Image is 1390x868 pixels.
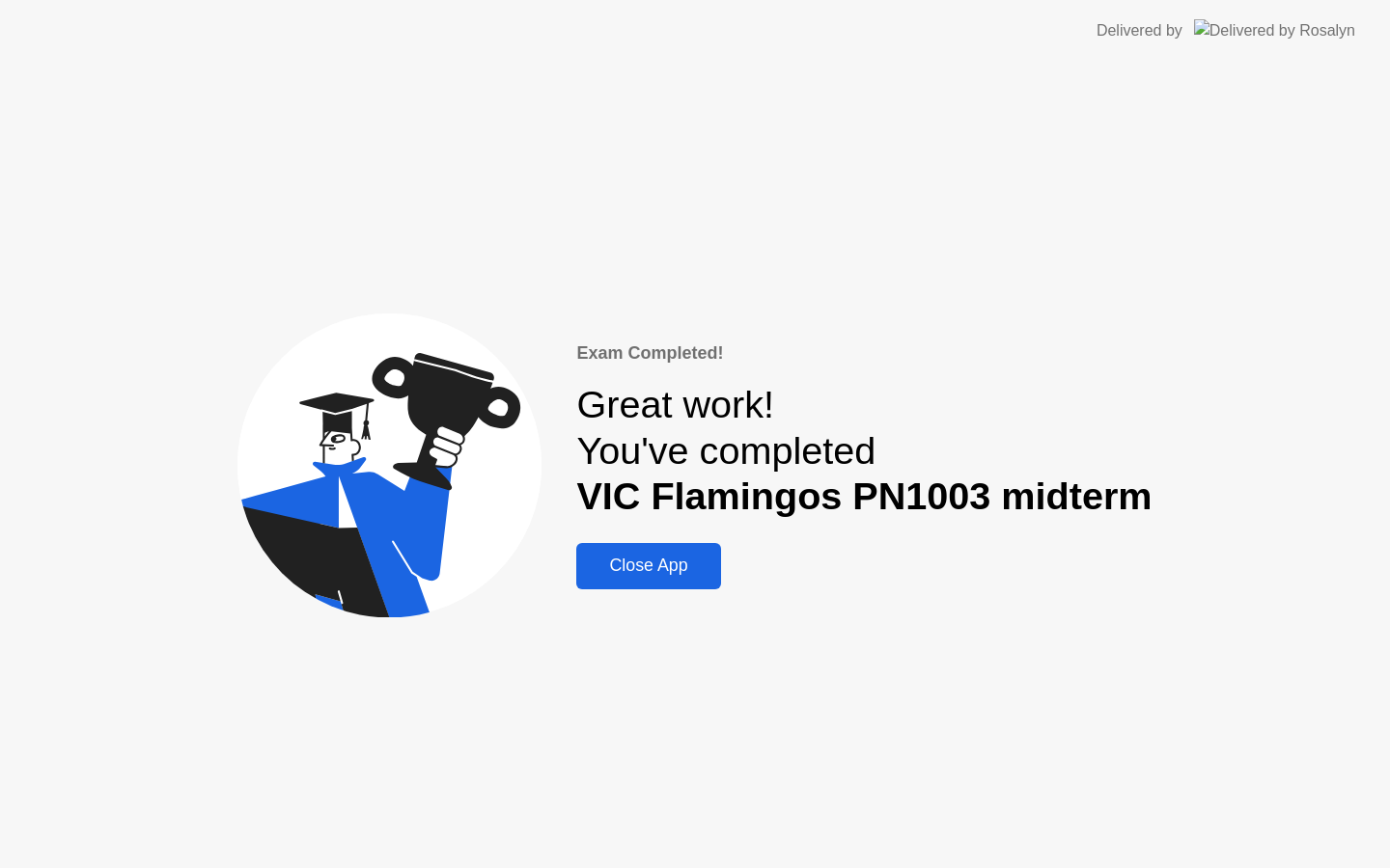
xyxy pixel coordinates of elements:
[1097,19,1182,42] div: Delivered by
[1194,19,1355,41] img: Delivered by Rosalyn
[576,475,1152,517] b: VIC Flamingos PN1003 midterm
[582,556,714,576] div: Close App
[576,543,720,589] button: Close App
[576,340,1152,366] div: Exam Completed!
[576,382,1152,520] div: Great work! You've completed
